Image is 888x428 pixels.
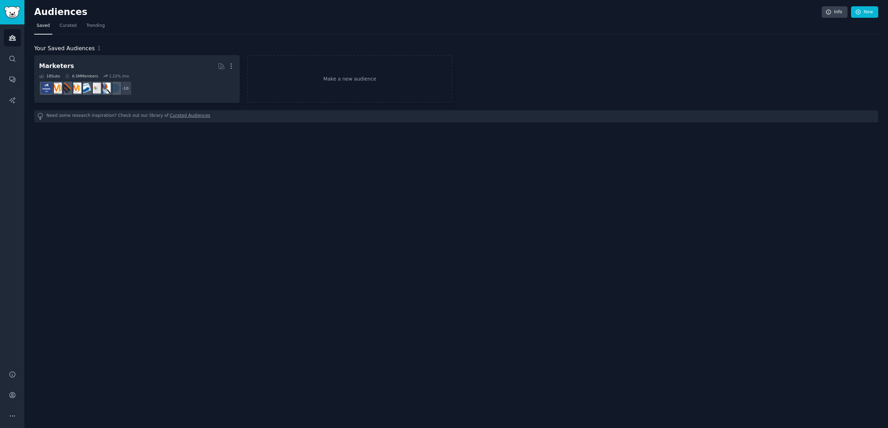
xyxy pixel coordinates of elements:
[100,83,111,93] img: MarketingResearch
[65,74,98,78] div: 6.5M Members
[109,74,129,78] div: 1.22 % /mo
[51,83,62,93] img: content_marketing
[80,83,91,93] img: Emailmarketing
[39,74,60,78] div: 18 Sub s
[34,110,878,122] div: Need some research inspiration? Check out our library of
[60,23,77,29] span: Curated
[34,20,52,35] a: Saved
[84,20,107,35] a: Trending
[110,83,120,93] img: OnlineMarketing
[37,23,50,29] span: Saved
[97,45,101,52] span: 1
[34,7,822,18] h2: Audiences
[34,55,240,103] a: Marketers18Subs6.5MMembers1.22% /mo+10OnlineMarketingMarketingResearchgoogleadsEmailmarketingAskM...
[90,83,101,93] img: googleads
[87,23,105,29] span: Trending
[4,6,20,18] img: GummySearch logo
[61,83,72,93] img: bigseo
[822,6,848,18] a: Info
[39,62,74,70] div: Marketers
[34,44,95,53] span: Your Saved Audiences
[247,55,453,103] a: Make a new audience
[57,20,79,35] a: Curated
[41,83,52,93] img: FacebookAds
[851,6,878,18] a: New
[117,81,132,96] div: + 10
[70,83,81,93] img: AskMarketing
[170,113,210,120] a: Curated Audiences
